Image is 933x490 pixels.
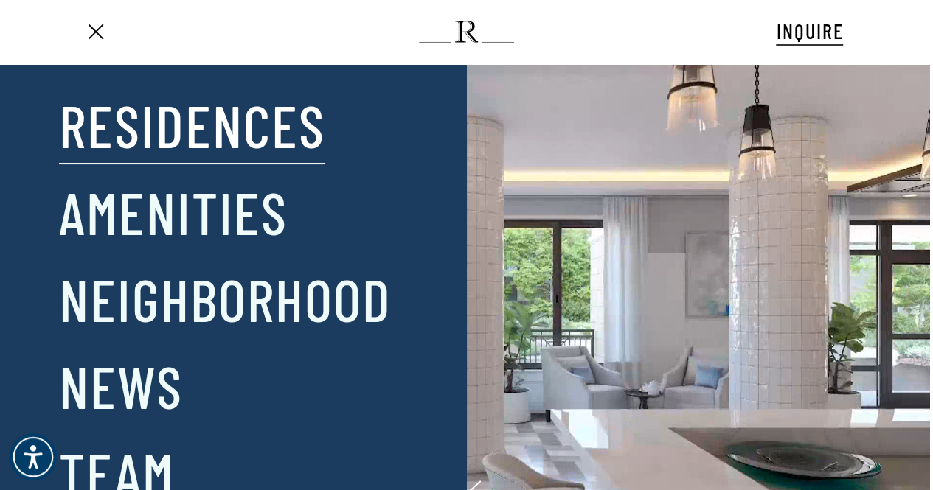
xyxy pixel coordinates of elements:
a: Residences [59,86,325,163]
a: INQUIRE [776,17,843,46]
img: The Regent [419,21,514,43]
span: INQUIRE [776,18,843,43]
a: Neighborhood [59,260,392,337]
a: Navigation Menu [83,24,108,40]
div: Accessibility Menu [10,433,57,480]
a: Amenities [59,173,288,250]
a: News [59,347,183,424]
